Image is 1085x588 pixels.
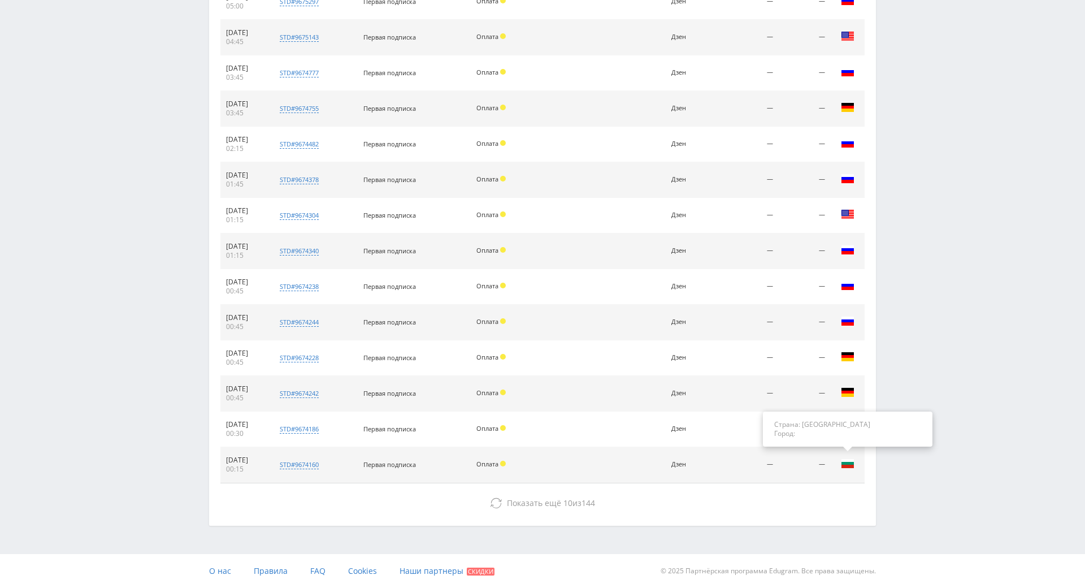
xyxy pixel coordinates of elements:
div: Дзен [671,69,710,76]
img: deu.png [841,386,854,399]
div: [DATE] [226,171,263,180]
div: std#9674755 [280,104,319,113]
div: [DATE] [226,278,263,287]
span: Холд [500,247,506,253]
div: 03:45 [226,109,263,118]
div: [DATE] [226,420,263,429]
span: Оплата [476,103,498,112]
span: Холд [500,461,506,466]
span: Первая подписка [363,140,416,148]
img: rus.png [841,172,854,185]
td: — [779,447,831,483]
div: std#9674777 [280,68,319,77]
td: — [779,162,831,198]
td: — [779,198,831,234]
span: Первая подписка [363,389,416,397]
span: Холд [500,33,506,39]
span: Первая подписка [363,104,416,113]
div: std#9674160 [280,460,319,469]
div: 00:45 [226,287,263,296]
span: Первая подписка [363,282,416,291]
div: [DATE] [226,64,263,73]
span: FAQ [310,565,325,576]
span: Оплата [476,282,498,290]
td: — [715,269,779,305]
div: std#9674340 [280,247,319,256]
span: Наши партнеры [400,565,463,576]
div: std#9674242 [280,389,319,398]
div: [DATE] [226,135,263,144]
div: 00:45 [226,358,263,367]
div: 00:45 [226,394,263,403]
div: [DATE] [226,349,263,358]
td: — [779,234,831,269]
td: — [715,234,779,269]
div: Дзен [671,211,710,219]
div: Дзен [671,425,710,433]
div: 00:45 [226,322,263,331]
div: std#9674228 [280,353,319,362]
span: Показать ещё [507,498,561,508]
div: [DATE] [226,206,263,215]
span: Холд [500,283,506,288]
div: Дзен [671,283,710,290]
div: Дзен [671,354,710,361]
div: Дзен [671,390,710,397]
span: 144 [581,498,595,508]
img: bgr.png [841,457,854,470]
span: Первая подписка [363,68,416,77]
span: Холд [500,69,506,75]
div: 01:15 [226,251,263,260]
span: 10 [563,498,572,508]
td: — [715,55,779,91]
td: — [715,376,779,412]
img: rus.png [841,279,854,292]
button: Показать ещё 10из144 [220,492,865,514]
span: Первая подписка [363,460,416,469]
span: Оплата [476,32,498,41]
span: О нас [209,565,231,576]
td: — [715,198,779,234]
td: — [715,91,779,127]
span: Первая подписка [363,211,416,219]
td: — [715,447,779,483]
div: © 2025 Партнёрская программа Edugram. Все права защищены. [548,554,876,588]
div: [DATE] [226,28,263,37]
span: Оплата [476,424,498,433]
span: Первая подписка [363,247,416,255]
div: std#9675143 [280,33,319,42]
span: Холд [500,318,506,324]
span: Скидки [467,568,494,576]
span: Оплата [476,175,498,183]
div: std#9674186 [280,425,319,434]
td: — [779,269,831,305]
img: rus.png [841,136,854,150]
img: usa.png [841,207,854,221]
td: — [779,376,831,412]
span: Оплата [476,388,498,397]
td: — [715,340,779,376]
span: Страна: [GEOGRAPHIC_DATA] [774,420,921,429]
div: Дзен [671,176,710,183]
td: — [779,20,831,55]
span: Первая подписка [363,425,416,433]
span: Оплата [476,68,498,76]
div: std#9674378 [280,175,319,184]
span: Cookies [348,565,377,576]
div: 01:15 [226,215,263,224]
a: О нас [209,554,231,588]
img: deu.png [841,350,854,364]
div: Дзен [671,140,710,148]
span: Оплата [476,353,498,361]
td: — [715,305,779,340]
div: Дзен [671,105,710,112]
div: [DATE] [226,100,263,109]
span: Первая подписка [363,353,416,362]
img: usa.png [841,29,854,43]
span: Первая подписка [363,318,416,326]
span: Холд [500,354,506,360]
a: Наши партнеры Скидки [400,554,494,588]
div: 05:00 [226,2,263,11]
td: — [779,340,831,376]
div: 03:45 [226,73,263,82]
